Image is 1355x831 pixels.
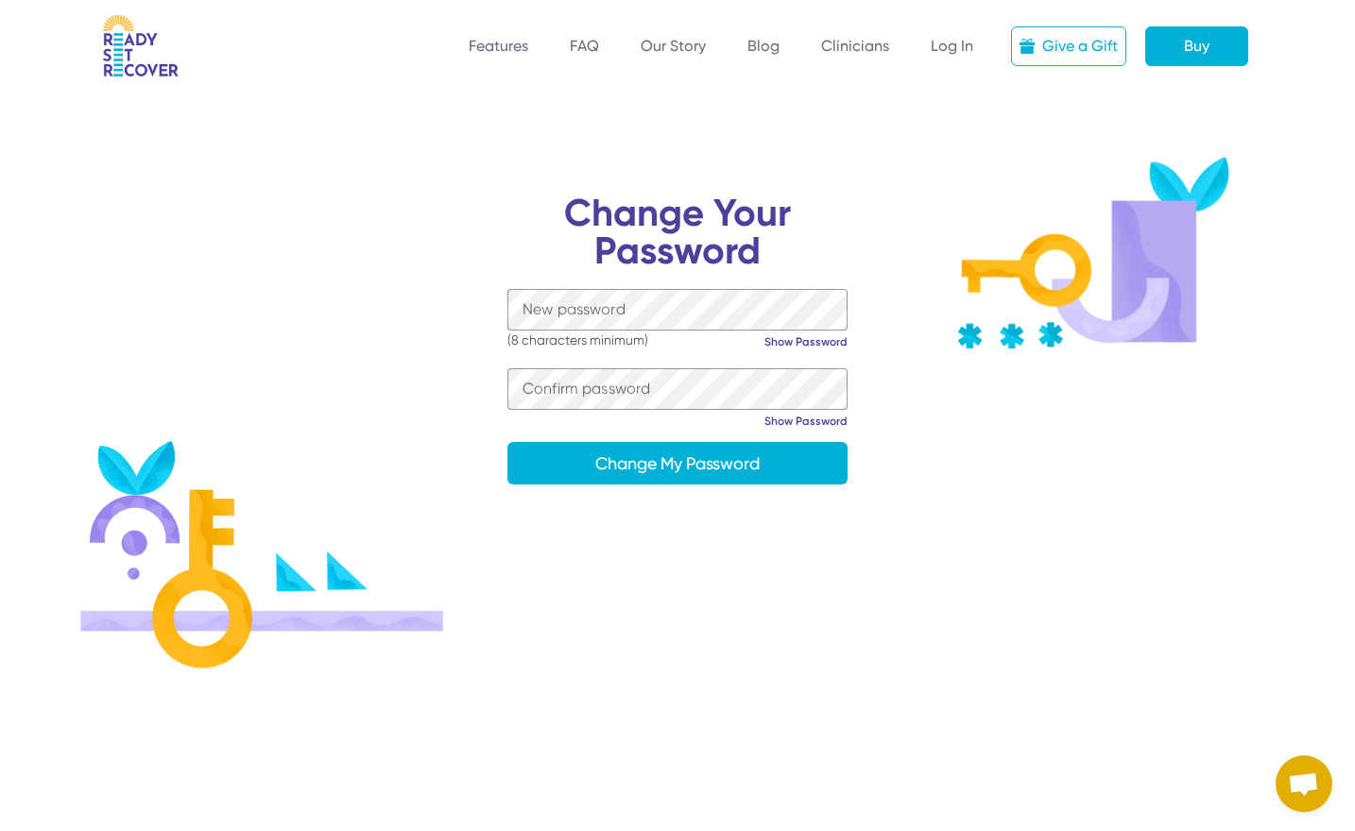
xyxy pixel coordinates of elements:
img: RSR [103,15,179,77]
a: Clinicians [821,37,889,55]
a: Show Password [764,414,848,429]
div: Give a Gift [1042,35,1118,58]
a: FAQ [570,37,599,55]
a: Features [469,37,528,55]
button: Change My Password [507,442,848,484]
a: Log In [931,37,973,55]
a: Show Password [764,334,848,349]
a: Our Story [641,37,706,55]
a: Blog [747,37,780,55]
a: Give a Gift [1011,26,1126,66]
span: translation missing: en.users.passwords.edit.change_your_password [564,190,791,274]
img: Key [957,157,1229,348]
img: Login illustration 1 [80,441,443,669]
a: Buy [1145,26,1248,66]
p: (8 characters minimum) [507,331,848,349]
div: Buy [1184,35,1209,58]
div: Open chat [1276,755,1332,812]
